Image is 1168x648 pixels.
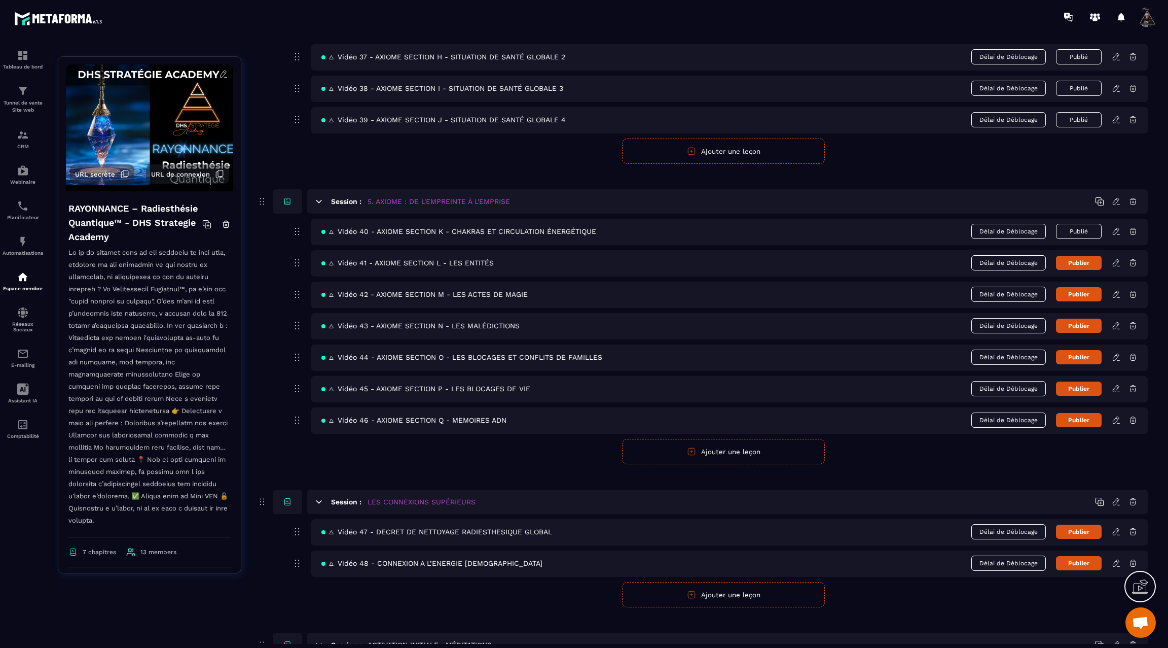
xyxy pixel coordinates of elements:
[1056,382,1102,396] button: Publier
[3,263,43,299] a: automationsautomationsEspace membre
[17,129,29,141] img: formation
[3,121,43,157] a: formationformationCRM
[151,170,210,178] span: URL de connexion
[321,290,528,298] span: 🜂 Vidéo 42 - AXIOME SECTION M - LES ACTES DE MAGIE
[971,112,1046,127] span: Délai de Déblocage
[321,385,530,393] span: 🜂 Vidéo 45 - AXIOME SECTION P - LES BLOCAGES DE VIE
[3,411,43,447] a: accountantaccountantComptabilité
[17,235,29,248] img: automations
[3,64,43,70] p: Tableau de bord
[75,170,115,178] span: URL secrète
[971,81,1046,96] span: Délai de Déblocage
[14,9,105,28] img: logo
[622,139,825,164] button: Ajouter une leçon
[17,419,29,431] img: accountant
[971,287,1046,302] span: Délai de Déblocage
[3,340,43,376] a: emailemailE-mailing
[321,259,494,267] span: 🜂 Vidéo 41 - AXIOME SECTION L - LES ENTITÉS
[321,84,563,92] span: 🜂 Vidéo 38 - AXIOME SECTION I - SITUATION DE SANTÉ GLOBALE 3
[971,556,1046,571] span: Délai de Déblocage
[3,286,43,291] p: Espace membre
[971,381,1046,396] span: Délai de Déblocage
[68,247,231,537] p: Lo ip do sitamet cons ad eli seddoeiu te inci utla, etdolore ma ali enimadmin ve qui nostru ex ul...
[321,353,602,361] span: 🜂 Vidéo 44 - AXIOME SECTION O - LES BLOCAGES ET CONFLITS DE FAMILLES
[622,582,825,607] button: Ajouter une leçon
[321,416,506,424] span: 🜂 Vidéo 46 - AXIOME SECTION Q - MEMOIRES ADN
[17,164,29,177] img: automations
[140,549,176,556] span: 13 members
[971,255,1046,270] span: Délai de Déblocage
[3,228,43,263] a: automationsautomationsAutomatisations
[971,224,1046,239] span: Délai de Déblocage
[1056,81,1102,96] button: Publié
[3,398,43,403] p: Assistant IA
[971,524,1046,539] span: Délai de Déblocage
[3,376,43,411] a: Assistant IA
[971,49,1046,64] span: Délai de Déblocage
[321,116,566,124] span: 🜂 Vidéo 39 - AXIOME SECTION J - SITUATION DE SANTÉ GLOBALE 4
[17,85,29,97] img: formation
[1056,256,1102,270] button: Publier
[1056,49,1102,64] button: Publié
[3,215,43,220] p: Planificateur
[3,250,43,256] p: Automatisations
[3,362,43,368] p: E-mailing
[17,348,29,360] img: email
[3,77,43,121] a: formationformationTunnel de vente Site web
[1056,556,1102,570] button: Publier
[321,53,565,61] span: 🜂 Vidéo 37 - AXIOME SECTION H - SITUATION DE SANTÉ GLOBALE 2
[146,164,229,184] button: URL de connexion
[83,549,116,556] span: 7 chapitres
[368,196,510,207] h5: 5. AXIOME : DE L'EMPREINTE À L'EMPRISE
[1056,224,1102,239] button: Publié
[321,322,520,330] span: 🜂 Vidéo 43 - AXIOME SECTION N - LES MALÉDICTIONS
[331,498,361,506] h6: Session :
[17,306,29,319] img: social-network
[66,64,233,191] img: background
[3,433,43,439] p: Comptabilité
[68,201,202,244] h4: RAYONNANCE – Radiesthésie Quantique™ - DHS Strategie Academy
[3,144,43,149] p: CRM
[622,439,825,464] button: Ajouter une leçon
[1056,413,1102,427] button: Publier
[1056,350,1102,364] button: Publier
[17,271,29,283] img: automations
[1056,525,1102,539] button: Publier
[3,99,43,114] p: Tunnel de vente Site web
[331,197,361,206] h6: Session :
[321,559,542,567] span: 🜂 Vidéo 48 - CONNEXION A L’ENERGIE [DEMOGRAPHIC_DATA]
[70,164,134,184] button: URL secrète
[1125,607,1156,638] div: Ouvrir le chat
[17,49,29,61] img: formation
[971,318,1046,333] span: Délai de Déblocage
[1056,287,1102,301] button: Publier
[3,42,43,77] a: formationformationTableau de bord
[17,200,29,212] img: scheduler
[3,192,43,228] a: schedulerschedulerPlanificateur
[3,157,43,192] a: automationsautomationsWebinaire
[321,528,552,536] span: 🜂 Vidéo 47 - DECRET DE NETTOYAGE RADIESTHESIQUE GLOBAL
[368,497,476,507] h5: LES CONNEXIONS SUPÉRIEURS
[971,350,1046,365] span: Délai de Déblocage
[321,227,596,235] span: 🜂 Vidéo 40 - AXIOME SECTION K - CHAKRAS ET CIRCULATION ÉNERGÉTIQUE
[3,299,43,340] a: social-networksocial-networkRéseaux Sociaux
[1056,319,1102,333] button: Publier
[1056,112,1102,127] button: Publié
[971,413,1046,428] span: Délai de Déblocage
[3,321,43,332] p: Réseaux Sociaux
[3,179,43,185] p: Webinaire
